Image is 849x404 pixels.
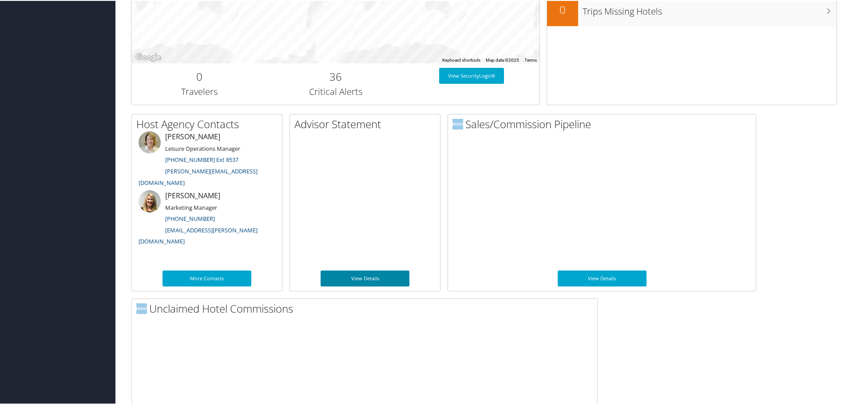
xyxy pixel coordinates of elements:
img: domo-logo.png [136,302,147,313]
h2: Advisor Statement [294,116,440,131]
li: [PERSON_NAME] [134,130,280,189]
a: View Details [321,270,409,286]
a: [PHONE_NUMBER] [165,214,215,222]
h2: Host Agency Contacts [136,116,282,131]
button: Keyboard shortcuts [442,56,480,63]
a: Open this area in Google Maps (opens a new window) [134,51,163,63]
small: Marketing Manager [165,203,217,211]
a: Terms (opens in new tab) [524,57,537,62]
h2: 0 [138,68,261,83]
a: View SecurityLogic® [439,67,504,83]
img: meredith-price.jpg [139,130,161,153]
h2: 0 [547,1,578,16]
a: More Contacts [163,270,251,286]
h2: 36 [274,68,397,83]
img: ali-moffitt.jpg [139,189,161,212]
a: View Details [558,270,647,286]
a: [PHONE_NUMBER] Ext 8537 [165,155,238,163]
h2: Sales/Commission Pipeline [452,116,756,131]
img: domo-logo.png [452,118,463,129]
a: [EMAIL_ADDRESS][PERSON_NAME][DOMAIN_NAME] [139,225,258,245]
h2: Unclaimed Hotel Commissions [136,300,597,315]
img: Google [134,51,163,63]
h3: Critical Alerts [274,85,397,97]
li: [PERSON_NAME] [134,189,280,248]
h3: Travelers [138,85,261,97]
span: Map data ©2025 [486,57,519,62]
a: [PERSON_NAME][EMAIL_ADDRESS][DOMAIN_NAME] [139,166,258,186]
small: Leisure Operations Manager [165,144,240,152]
